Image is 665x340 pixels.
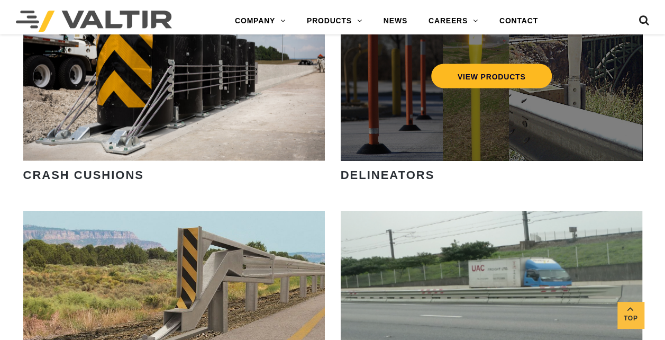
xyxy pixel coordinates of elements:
a: PRODUCTS [296,11,373,32]
strong: CRASH CUSHIONS [23,168,144,181]
a: CAREERS [418,11,489,32]
a: VIEW PRODUCTS [431,64,552,88]
a: Top [617,302,644,328]
img: Valtir [16,11,172,32]
a: CONTACT [489,11,549,32]
strong: DELINEATORS [341,168,435,181]
a: NEWS [373,11,418,32]
span: Top [617,312,644,325]
a: COMPANY [224,11,296,32]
